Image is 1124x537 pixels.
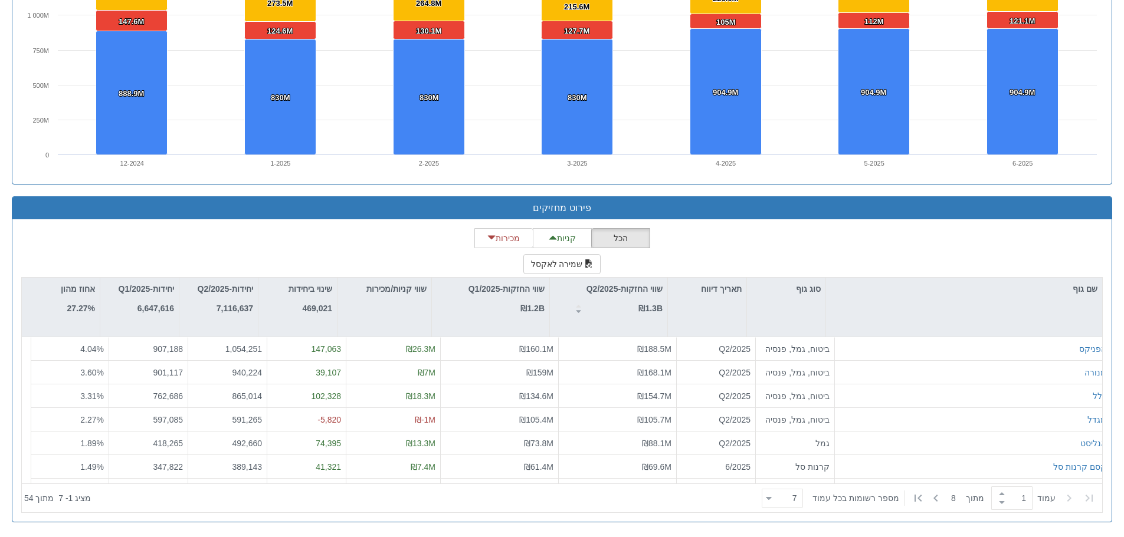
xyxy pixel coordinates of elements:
[747,278,825,300] div: סוג גוף
[114,343,183,355] div: 907,188
[36,461,104,473] div: 1.49 %
[419,160,439,167] text: 2-2025
[114,390,183,402] div: 762,686
[681,367,751,378] div: Q2/2025
[120,160,144,167] text: 12-2024
[681,461,751,473] div: 6/2025
[519,415,553,424] span: ₪105.4M
[271,93,290,102] tspan: 830M
[272,390,341,402] div: 102,328
[812,492,899,504] span: ‏מספר רשומות בכל עמוד
[21,203,1103,213] h3: פירוט מחזיקים
[642,439,671,448] span: ₪88.1M
[567,160,587,167] text: 3-2025
[415,415,435,424] span: ₪-1M
[272,343,341,355] div: 147,063
[1010,88,1035,97] tspan: 904.9M
[713,88,738,97] tspan: 904.9M
[1087,414,1106,426] button: מגדל
[267,27,293,35] tspan: 124.6M
[1053,461,1106,473] button: קסם קרנות סל
[533,228,592,248] button: קניות
[1084,367,1106,378] button: מנורה
[1093,390,1106,402] button: כלל
[119,282,174,295] p: יחידות-Q1/2025
[193,343,262,355] div: 1,054,251
[114,414,183,426] div: 597,085
[637,415,671,424] span: ₪105.7M
[1080,437,1106,449] button: אנליסט
[668,278,746,300] div: תאריך דיווח
[61,282,95,295] p: אחוז מהון
[270,160,290,167] text: 1-2025
[406,344,435,354] span: ₪26.3M
[416,27,441,35] tspan: 130.1M
[36,343,104,355] div: 4.04 %
[524,462,553,472] span: ₪61.4M
[681,343,751,355] div: Q2/2025
[1012,160,1033,167] text: 6-2025
[761,414,830,426] div: ביטוח, גמל, פנסיה
[637,368,671,377] span: ₪168.1M
[193,414,262,426] div: 591,265
[406,439,435,448] span: ₪13.3M
[681,390,751,402] div: Q2/2025
[289,282,332,295] p: שינוי ביחידות
[1037,492,1056,504] span: ‏עמוד
[761,461,830,473] div: קרנות סל
[36,414,104,426] div: 2.27 %
[193,437,262,449] div: 492,660
[67,304,95,313] strong: 27.27%
[45,151,49,159] text: 0
[198,282,253,295] p: יחידות-Q2/2025
[420,93,439,102] tspan: 830M
[114,367,183,378] div: 901,117
[716,160,736,167] text: 4-2025
[272,437,341,449] div: 74,395
[681,414,751,426] div: Q2/2025
[32,117,49,124] text: 250M
[1010,17,1035,25] tspan: 121.1M
[36,437,104,449] div: 1.89 %
[119,89,144,98] tspan: 888.9M
[568,93,587,102] tspan: 830M
[302,304,332,313] strong: 469,021
[716,18,736,27] tspan: 105M
[864,160,884,167] text: 5-2025
[564,27,589,35] tspan: 127.7M
[24,485,91,511] div: ‏מציג 1 - 7 ‏ מתוך 54
[520,304,545,313] strong: ₪1.2B
[32,47,49,54] text: 750M
[272,367,341,378] div: 39,107
[217,304,253,313] strong: 7,116,637
[36,390,104,402] div: 3.31 %
[642,462,671,472] span: ₪69.6M
[193,367,262,378] div: 940,224
[524,439,553,448] span: ₪73.8M
[519,391,553,401] span: ₪134.6M
[586,282,663,295] p: שווי החזקות-Q2/2025
[637,391,671,401] span: ₪154.7M
[418,368,435,377] span: ₪7M
[564,2,589,11] tspan: 215.6M
[193,390,262,402] div: 865,014
[526,368,553,377] span: ₪159M
[637,344,671,354] span: ₪188.5M
[761,343,830,355] div: ביטוח, גמל, פנסיה
[1079,343,1106,355] button: הפניקס
[137,304,174,313] strong: 6,647,616
[523,254,601,274] button: שמירה לאקסל
[114,461,183,473] div: 347,822
[337,278,431,300] div: שווי קניות/מכירות
[474,228,533,248] button: מכירות
[681,437,751,449] div: Q2/2025
[114,437,183,449] div: 418,265
[193,461,262,473] div: 389,143
[411,462,435,472] span: ₪7.4M
[761,390,830,402] div: ביטוח, גמל, פנסיה
[864,17,884,26] tspan: 112M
